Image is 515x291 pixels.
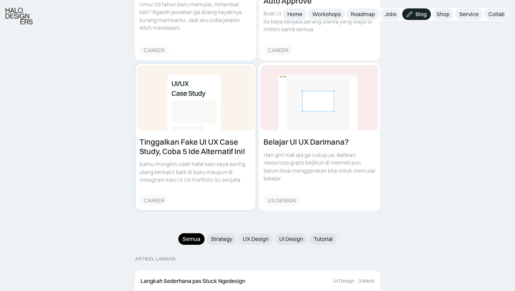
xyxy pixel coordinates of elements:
[351,11,375,18] div: Roadmap
[283,8,307,20] a: Home
[355,278,358,284] div: ·
[437,11,449,18] div: Shop
[488,11,504,18] div: Collab
[416,11,427,18] div: Blog
[484,8,509,20] a: Collab
[211,235,232,243] div: Strategy
[455,8,483,20] a: Service
[279,235,303,243] div: UI Design
[402,8,431,20] a: Blog
[183,235,200,243] div: Semua
[358,278,375,284] div: 3 Menit
[333,278,354,284] div: UI Design
[243,235,269,243] div: UX Design
[385,11,397,18] div: Jobs
[312,11,341,18] div: Workshops
[459,11,479,18] div: Service
[308,8,345,20] a: Workshops
[287,11,302,18] div: Home
[380,8,401,20] a: Jobs
[140,277,245,285] div: Langkah Sederhana pas Stuck Ngedesign
[314,235,333,243] div: Tutorial
[135,256,176,262] div: ARTIKEL LAINNYA
[432,8,454,20] a: Shop
[346,8,379,20] a: Roadmap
